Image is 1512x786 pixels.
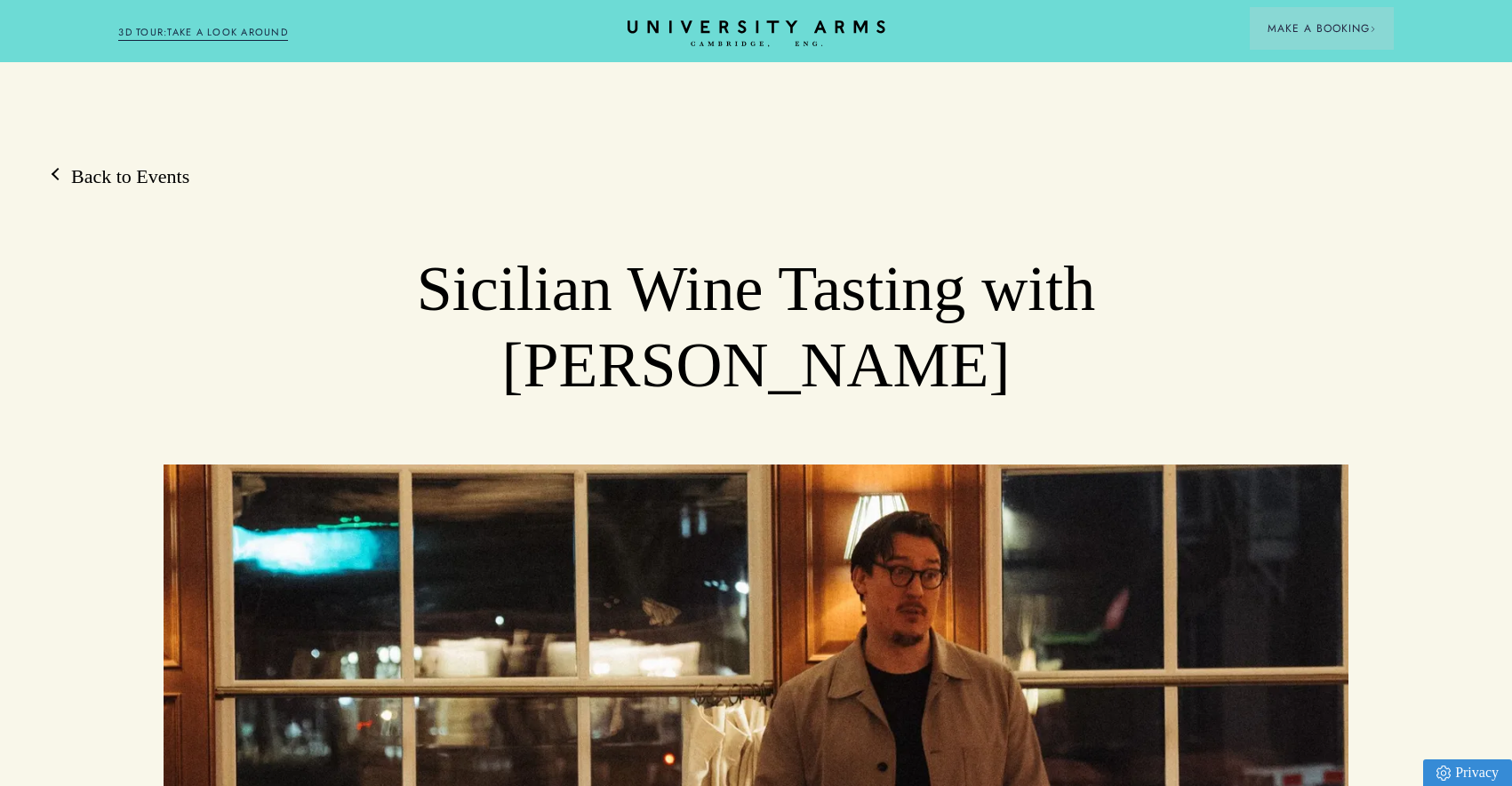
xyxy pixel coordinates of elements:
[1436,766,1451,781] img: Privacy
[1423,759,1512,786] a: Privacy
[53,163,189,190] a: Back to Events
[282,251,1230,403] h1: Sicilian Wine Tasting with [PERSON_NAME]
[1268,20,1376,36] span: Make a Booking
[118,25,288,41] a: 3D TOUR:TAKE A LOOK AROUND
[1250,7,1394,50] button: Make a BookingArrow icon
[628,20,885,48] a: Home
[1370,26,1376,32] img: Arrow icon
